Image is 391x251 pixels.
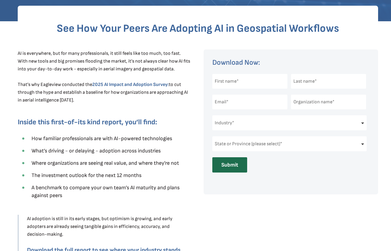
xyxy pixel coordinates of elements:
span: Where organizations are seeing real value, and where they’re not [32,160,179,166]
span: Download Now: [212,58,260,67]
span: A benchmark to compare your own team’s AI maturity and plans against peers [32,185,180,199]
input: Organization name* [291,95,366,109]
span: to cut through the hype and establish a baseline for how organizations are approaching AI in aeri... [18,82,188,103]
input: First name* [212,74,287,89]
span: How familiar professionals are with AI-powered technologies [32,135,172,142]
span: AI is everywhere, but for many professionals, it still feels like too much, too fast. With new to... [18,51,190,87]
strong: 2025 AI Impact and Adoption Survey: [92,82,169,87]
span: The investment outlook for the next 12 months [32,172,141,179]
span: Inside this first-of-its kind report, you’ll find: [18,118,157,126]
input: Last name* [291,74,366,89]
input: Email* [212,95,287,109]
input: Submit [212,157,247,173]
span: What’s driving - or delaying - adoption across industries [32,148,161,154]
span: See How Your Peers Are Adopting AI in Geospatial Workflows [57,22,339,35]
span: AI adoption is still in its early stages, but optimism is growing, and early adopters are already... [27,216,172,237]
